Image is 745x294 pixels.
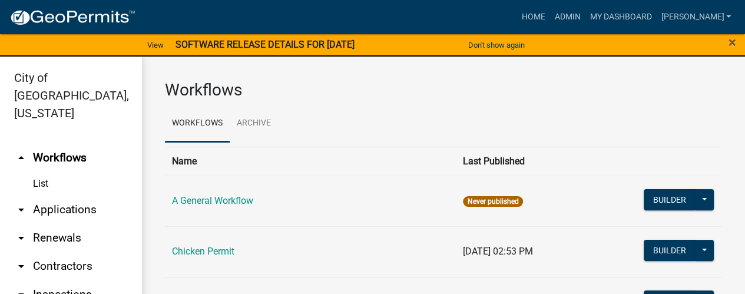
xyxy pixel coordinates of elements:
button: Don't show again [463,35,529,55]
th: Last Published [456,147,625,176]
a: Workflows [165,105,230,143]
a: My Dashboard [585,6,656,28]
a: View [143,35,168,55]
a: [PERSON_NAME] [656,6,736,28]
a: Admin [549,6,585,28]
a: A General Workflow [172,195,253,206]
i: arrow_drop_up [14,151,28,165]
a: Home [516,6,549,28]
span: × [729,34,736,51]
h3: Workflows [165,80,721,100]
strong: SOFTWARE RELEASE DETAILS FOR [DATE] [176,39,355,50]
button: Builder [644,240,696,261]
span: [DATE] 02:53 PM [463,246,533,257]
button: Close [729,35,736,49]
i: arrow_drop_down [14,203,28,217]
span: Never published [463,196,522,207]
button: Builder [644,189,696,210]
i: arrow_drop_down [14,231,28,245]
a: Archive [230,105,278,143]
th: Name [165,147,456,176]
a: Chicken Permit [172,246,234,257]
i: arrow_drop_down [14,259,28,273]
